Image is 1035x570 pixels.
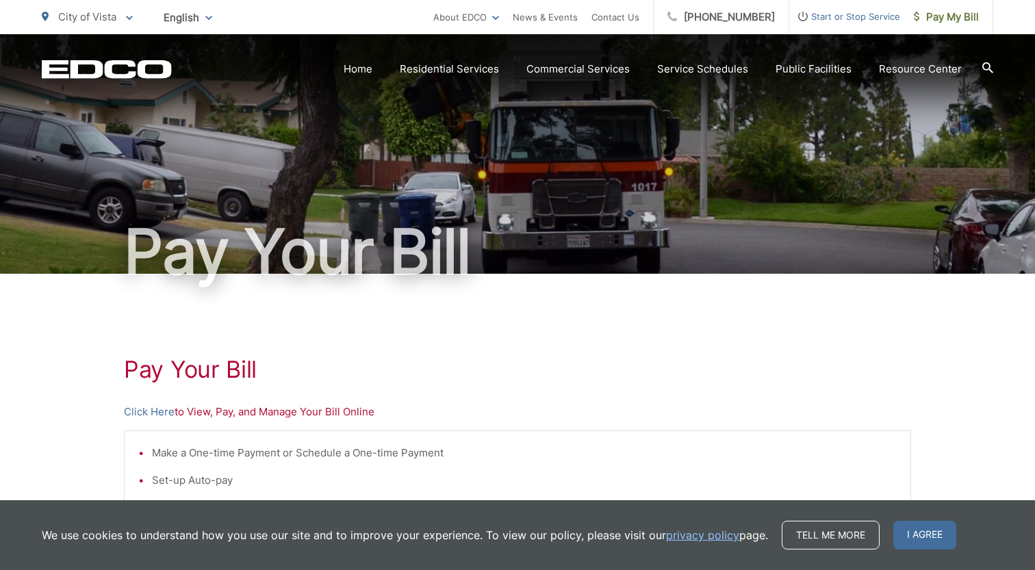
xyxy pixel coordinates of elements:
[526,61,630,77] a: Commercial Services
[776,61,852,77] a: Public Facilities
[42,527,768,543] p: We use cookies to understand how you use our site and to improve your experience. To view our pol...
[657,61,748,77] a: Service Schedules
[879,61,962,77] a: Resource Center
[914,9,979,25] span: Pay My Bill
[124,404,911,420] p: to View, Pay, and Manage Your Bill Online
[58,10,116,23] span: City of Vista
[42,218,993,286] h1: Pay Your Bill
[400,61,499,77] a: Residential Services
[152,445,897,461] li: Make a One-time Payment or Schedule a One-time Payment
[152,472,897,489] li: Set-up Auto-pay
[782,521,880,549] a: Tell me more
[152,500,897,516] li: Manage Stored Payments
[893,521,956,549] span: I agree
[124,356,911,383] h1: Pay Your Bill
[42,60,172,79] a: EDCD logo. Return to the homepage.
[513,9,578,25] a: News & Events
[591,9,639,25] a: Contact Us
[344,61,372,77] a: Home
[666,527,739,543] a: privacy policy
[124,404,175,420] a: Click Here
[153,5,222,29] span: English
[433,9,499,25] a: About EDCO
